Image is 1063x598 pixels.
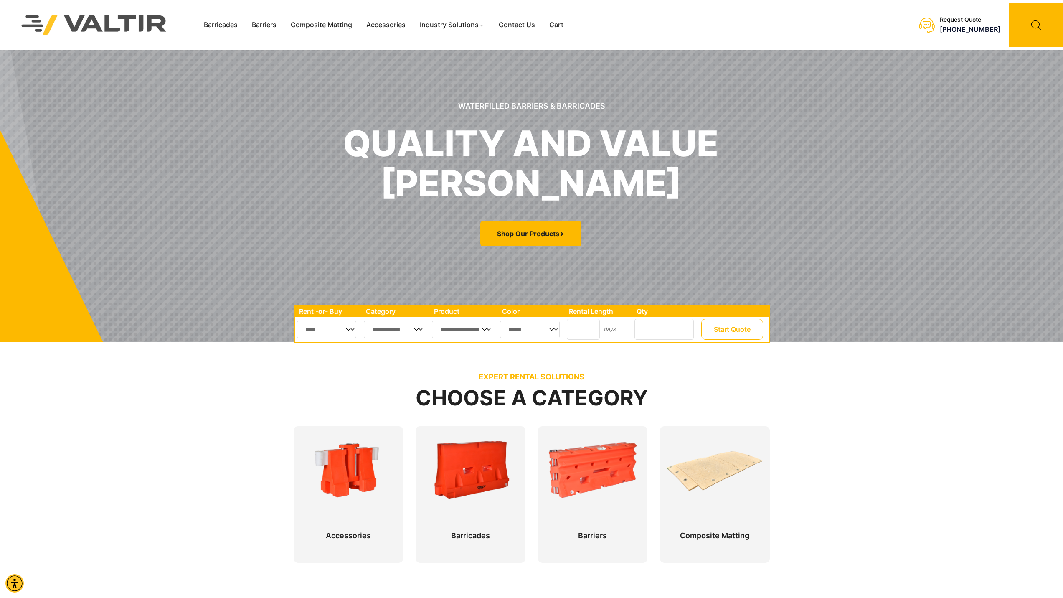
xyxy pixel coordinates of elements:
a: Barriers Barriers [544,439,642,532]
a: Contact Us [492,19,542,31]
a: Industry Solutions [413,19,492,31]
a: Barricades Barricades [422,439,519,532]
small: days [604,326,616,332]
th: Rent -or- Buy [295,306,362,317]
a: Composite Matting [284,19,359,31]
th: Qty [632,306,699,317]
a: call (888) 496-3625 [940,25,1000,33]
th: Product [430,306,498,317]
a: Shop Our Products [480,221,581,246]
select: Single select [500,321,560,338]
select: Single select [364,321,425,338]
div: Accessibility Menu [5,574,24,593]
a: Accessories Accessories [300,439,397,532]
select: Single select [432,321,492,338]
th: Color [498,306,565,317]
select: Single select [297,321,357,338]
a: Barriers [245,19,284,31]
input: Number [567,319,600,340]
button: Start Quote [701,319,763,340]
a: Cart [542,19,571,31]
th: Rental Length [565,306,632,317]
a: Accessories [359,19,413,31]
h1: quality and value [PERSON_NAME] [343,124,718,203]
div: Request Quote [940,16,1000,23]
a: Composite Matting Composite Matting [666,439,764,532]
a: Barricades [197,19,245,31]
p: EXPERT RENTAL SOLUTIONS [294,372,770,382]
th: Category [362,306,430,317]
input: Number [634,319,694,340]
sr7-txt: Waterfilled Barriers & Barricades [458,101,605,111]
h2: Choose a Category [294,387,770,410]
